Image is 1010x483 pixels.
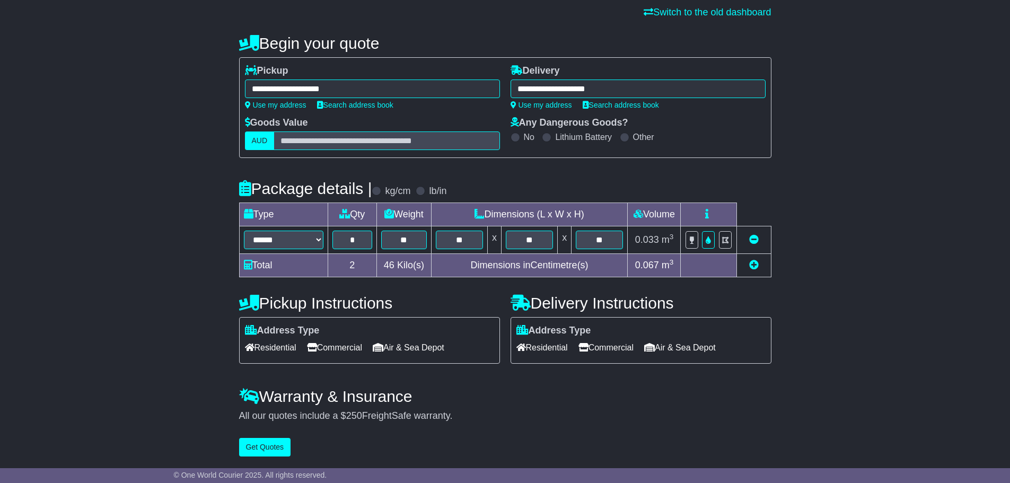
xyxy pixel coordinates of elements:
td: Dimensions (L x W x H) [431,203,628,226]
a: Search address book [583,101,659,109]
a: Switch to the old dashboard [644,7,771,17]
td: x [487,226,501,254]
label: No [524,132,534,142]
span: Air & Sea Depot [373,339,444,356]
h4: Warranty & Insurance [239,388,771,405]
span: m [662,234,674,245]
span: Air & Sea Depot [644,339,716,356]
button: Get Quotes [239,438,291,456]
label: Any Dangerous Goods? [511,117,628,129]
span: © One World Courier 2025. All rights reserved. [174,471,327,479]
label: AUD [245,131,275,150]
td: Total [239,254,328,277]
sup: 3 [670,258,674,266]
label: kg/cm [385,186,410,197]
label: Address Type [516,325,591,337]
span: Commercial [578,339,634,356]
td: Qty [328,203,377,226]
div: All our quotes include a $ FreightSafe warranty. [239,410,771,422]
span: 250 [346,410,362,421]
a: Use my address [245,101,306,109]
span: Commercial [307,339,362,356]
h4: Pickup Instructions [239,294,500,312]
span: 46 [384,260,394,270]
span: Residential [516,339,568,356]
label: Address Type [245,325,320,337]
td: x [558,226,572,254]
label: Pickup [245,65,288,77]
label: Delivery [511,65,560,77]
span: Residential [245,339,296,356]
h4: Package details | [239,180,372,197]
label: lb/in [429,186,446,197]
td: Weight [377,203,432,226]
label: Lithium Battery [555,132,612,142]
span: 0.067 [635,260,659,270]
td: Volume [628,203,681,226]
label: Goods Value [245,117,308,129]
h4: Delivery Instructions [511,294,771,312]
sup: 3 [670,233,674,241]
span: 0.033 [635,234,659,245]
h4: Begin your quote [239,34,771,52]
a: Remove this item [749,234,759,245]
a: Search address book [317,101,393,109]
label: Other [633,132,654,142]
span: m [662,260,674,270]
td: Type [239,203,328,226]
a: Use my address [511,101,572,109]
a: Add new item [749,260,759,270]
td: 2 [328,254,377,277]
td: Kilo(s) [377,254,432,277]
td: Dimensions in Centimetre(s) [431,254,628,277]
